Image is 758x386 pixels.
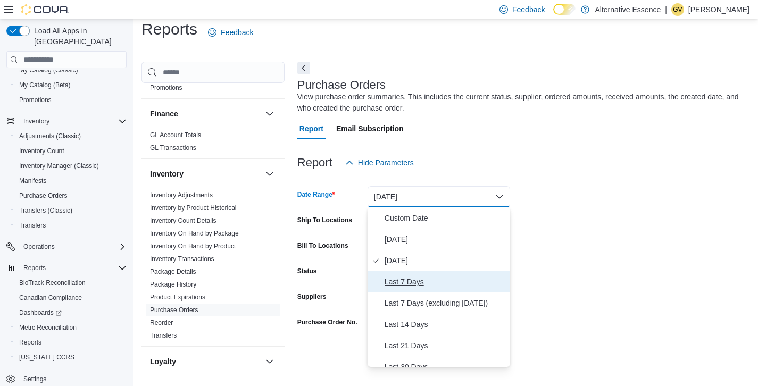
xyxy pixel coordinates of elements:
span: Last 14 Days [385,318,506,331]
a: Package Details [150,268,196,275]
button: Inventory Manager (Classic) [11,158,131,173]
a: Dashboards [11,305,131,320]
button: [DATE] [368,186,510,207]
span: Inventory [23,117,49,125]
span: Feedback [512,4,545,15]
span: Settings [23,375,46,383]
a: Metrc Reconciliation [15,321,81,334]
span: Transfers [15,219,127,232]
span: Feedback [221,27,253,38]
p: | [665,3,667,16]
a: Promotions [150,84,182,91]
span: [US_STATE] CCRS [19,353,74,362]
span: Inventory Count [19,147,64,155]
span: BioTrack Reconciliation [15,276,127,289]
span: Metrc Reconciliation [15,321,127,334]
span: Adjustments (Classic) [15,130,127,142]
button: Adjustments (Classic) [11,129,131,144]
span: BioTrack Reconciliation [19,279,86,287]
a: GL Account Totals [150,131,201,139]
span: Inventory Count Details [150,216,216,225]
h3: Report [297,156,332,169]
span: Custom Date [385,212,506,224]
button: Inventory [2,114,131,129]
a: Transfers (Classic) [15,204,77,217]
button: Operations [19,240,59,253]
span: Purchase Orders [150,306,198,314]
a: Inventory Count [15,145,69,157]
label: Ship To Locations [297,216,352,224]
a: Inventory Transactions [150,255,214,263]
a: Transfers [150,332,177,339]
span: Metrc Reconciliation [19,323,77,332]
span: Last 21 Days [385,339,506,352]
a: Inventory On Hand by Product [150,242,236,250]
span: Manifests [15,174,127,187]
span: Transfers (Classic) [19,206,72,215]
span: Reports [15,336,127,349]
a: Reports [15,336,46,349]
div: Inventory [141,189,285,346]
h3: Loyalty [150,356,176,367]
span: Inventory Manager (Classic) [15,160,127,172]
label: Status [297,267,317,275]
a: [US_STATE] CCRS [15,351,79,364]
span: Transfers (Classic) [15,204,127,217]
span: Package History [150,280,196,289]
span: Product Expirations [150,293,205,301]
span: Transfers [19,221,46,230]
button: My Catalog (Classic) [11,63,131,78]
a: Inventory Manager (Classic) [15,160,103,172]
span: Inventory Adjustments [150,191,213,199]
a: GL Transactions [150,144,196,152]
span: Dashboards [15,306,127,319]
button: Inventory [150,169,261,179]
button: [US_STATE] CCRS [11,350,131,365]
span: Promotions [15,94,127,106]
h3: Inventory [150,169,184,179]
button: Hide Parameters [341,152,418,173]
span: Dashboards [19,308,62,317]
span: Hide Parameters [358,157,414,168]
a: BioTrack Reconciliation [15,276,90,289]
span: Inventory Manager (Classic) [19,162,99,170]
a: Inventory Count Details [150,217,216,224]
a: Adjustments (Classic) [15,130,85,142]
a: Settings [19,373,51,385]
span: Transfers [150,331,177,340]
button: Transfers [11,218,131,233]
span: [DATE] [385,233,506,246]
a: Canadian Compliance [15,291,86,304]
div: Finance [141,129,285,158]
h1: Reports [141,19,197,40]
button: Inventory [263,167,276,180]
button: Next [297,62,310,74]
div: Select listbox [368,207,510,367]
button: Finance [150,108,261,119]
label: Purchase Order No. [297,318,357,326]
span: Canadian Compliance [19,293,82,302]
h3: Finance [150,108,178,119]
a: Dashboards [15,306,66,319]
span: Email Subscription [336,118,404,139]
span: Inventory On Hand by Product [150,242,236,250]
button: Canadian Compliance [11,290,131,305]
span: Washington CCRS [15,351,127,364]
span: My Catalog (Beta) [15,79,127,91]
span: Reorder [150,318,173,327]
span: Manifests [19,177,46,185]
div: Greg Veshinfsky [671,3,684,16]
span: Operations [23,242,55,251]
span: Inventory by Product Historical [150,204,237,212]
span: Canadian Compliance [15,291,127,304]
span: Reports [19,338,41,347]
a: Package History [150,281,196,288]
button: Finance [263,107,276,120]
label: Suppliers [297,292,327,301]
span: Inventory Count [15,145,127,157]
span: Purchase Orders [19,191,68,200]
a: My Catalog (Beta) [15,79,75,91]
